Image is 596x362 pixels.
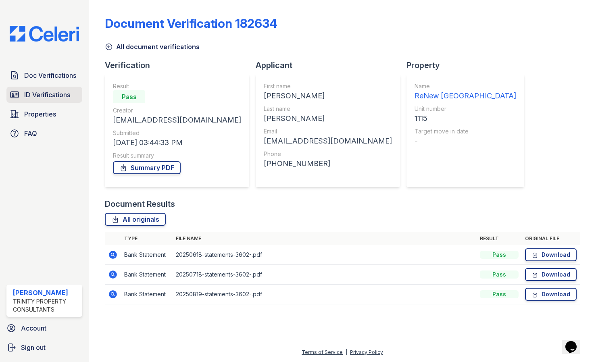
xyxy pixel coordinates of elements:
a: Doc Verifications [6,67,82,83]
td: Bank Statement [121,285,173,304]
div: First name [264,82,392,90]
div: Pass [113,90,145,103]
div: [DATE] 03:44:33 PM [113,137,241,148]
div: Name [415,82,516,90]
div: Verification [105,60,256,71]
td: 20250618-statements-3602-.pdf [173,245,477,265]
div: [PERSON_NAME] [264,90,392,102]
div: Pass [480,251,519,259]
img: CE_Logo_Blue-a8612792a0a2168367f1c8372b55b34899dd931a85d93a1a3d3e32e68fde9ad4.png [3,26,85,42]
a: Download [525,268,577,281]
div: Document Results [105,198,175,210]
div: Creator [113,106,241,114]
a: All originals [105,213,166,226]
a: Download [525,248,577,261]
a: Terms of Service [302,349,343,355]
th: File name [173,232,477,245]
a: ID Verifications [6,87,82,103]
div: Result summary [113,152,241,160]
div: [PERSON_NAME] [13,288,79,298]
span: Account [21,323,46,333]
div: Document Verification 182634 [105,16,277,31]
div: | [346,349,347,355]
span: Sign out [21,343,46,352]
td: Bank Statement [121,245,173,265]
div: Property [406,60,531,71]
div: [EMAIL_ADDRESS][DOMAIN_NAME] [113,114,241,126]
a: Name ReNew [GEOGRAPHIC_DATA] [415,82,516,102]
div: [EMAIL_ADDRESS][DOMAIN_NAME] [264,135,392,147]
iframe: chat widget [562,330,588,354]
a: All document verifications [105,42,200,52]
div: Pass [480,270,519,279]
a: FAQ [6,125,82,141]
a: Summary PDF [113,161,181,174]
div: Email [264,127,392,135]
div: Target move in date [415,127,516,135]
th: Result [477,232,522,245]
div: - [415,135,516,147]
div: [PERSON_NAME] [264,113,392,124]
span: ID Verifications [24,90,70,100]
span: FAQ [24,129,37,138]
div: Result [113,82,241,90]
div: ReNew [GEOGRAPHIC_DATA] [415,90,516,102]
th: Original file [522,232,580,245]
div: [PHONE_NUMBER] [264,158,392,169]
a: Account [3,320,85,336]
div: Last name [264,105,392,113]
span: Doc Verifications [24,71,76,80]
div: Applicant [256,60,406,71]
th: Type [121,232,173,245]
div: 1115 [415,113,516,124]
a: Sign out [3,339,85,356]
div: Trinity Property Consultants [13,298,79,314]
a: Properties [6,106,82,122]
td: Bank Statement [121,265,173,285]
div: Pass [480,290,519,298]
a: Download [525,288,577,301]
div: Submitted [113,129,241,137]
div: Phone [264,150,392,158]
span: Properties [24,109,56,119]
a: Privacy Policy [350,349,383,355]
div: Unit number [415,105,516,113]
td: 20250819-statements-3602-.pdf [173,285,477,304]
td: 20250718-statements-3602-.pdf [173,265,477,285]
